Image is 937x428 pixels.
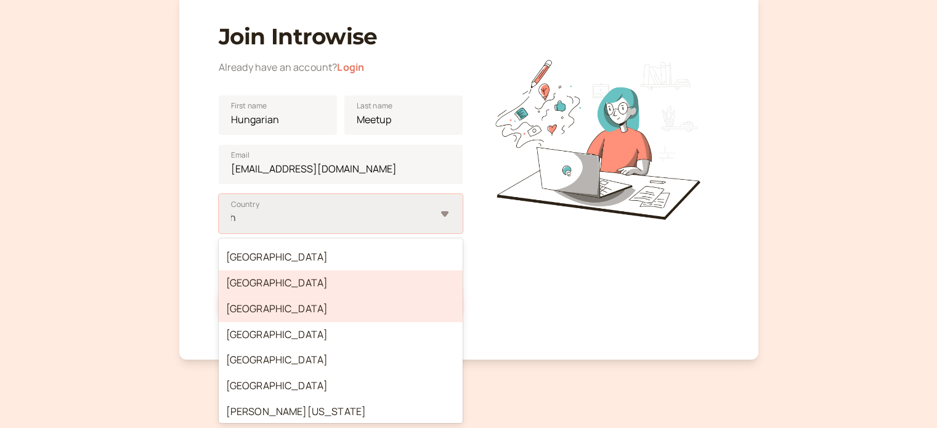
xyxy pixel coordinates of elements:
[337,60,364,74] a: Login
[219,373,463,399] div: [GEOGRAPHIC_DATA]
[230,211,238,225] input: [GEOGRAPHIC_DATA][GEOGRAPHIC_DATA][GEOGRAPHIC_DATA][GEOGRAPHIC_DATA][GEOGRAPHIC_DATA][GEOGRAPHIC_...
[219,399,463,425] div: [PERSON_NAME][US_STATE]
[231,100,267,112] span: First name
[219,60,463,76] div: Already have an account?
[231,149,250,161] span: Email
[219,347,463,373] div: [GEOGRAPHIC_DATA]
[875,369,937,428] div: Csevegés widget
[875,369,937,428] iframe: Chat Widget
[219,23,463,50] h1: Join Introwise
[219,322,463,348] div: [GEOGRAPHIC_DATA]
[344,95,463,135] input: Last name
[219,244,463,270] div: [GEOGRAPHIC_DATA]
[357,100,392,112] span: Last name
[219,270,463,296] div: [GEOGRAPHIC_DATA]
[219,95,337,135] input: First name
[219,145,463,184] input: Email
[219,296,463,322] div: [GEOGRAPHIC_DATA]
[231,198,259,211] span: Country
